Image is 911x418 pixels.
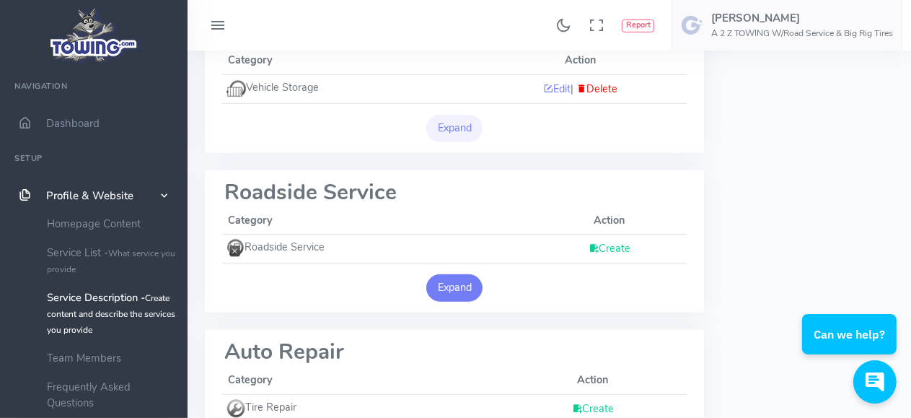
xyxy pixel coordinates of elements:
[573,82,617,96] span: Delete
[499,367,687,394] th: Action
[46,116,100,131] span: Dashboard
[222,207,532,235] th: Category
[589,241,630,256] a: Create
[224,181,685,205] h2: Roadside Service
[47,248,175,275] small: What service you provide
[226,399,245,418] img: icon_small_service.gif
[36,344,188,373] a: Team Members
[681,14,704,37] img: user-image
[47,292,175,336] small: Create content and describe the services you provide
[222,47,473,74] th: Category
[36,209,188,238] a: Homepage Content
[532,207,687,235] th: Action
[222,367,499,394] th: Category
[222,235,532,264] td: Roadside Service
[791,274,911,418] iframe: Conversations
[36,283,188,344] a: Service Description -Create content and describe the services you provide
[711,12,893,24] h5: [PERSON_NAME]
[36,373,188,417] a: Frequently Asked Questions
[543,82,571,96] a: Edit
[711,29,893,38] h6: A 2 Z TOWING W/Road Service & Big Rig Tires
[46,188,133,203] span: Profile & Website
[226,79,246,98] img: icon_gate.gif
[622,19,654,32] button: Report
[36,238,188,283] a: Service List -What service you provide
[479,81,681,97] div: |
[45,4,143,66] img: logo
[572,401,614,416] a: Create
[222,74,473,103] td: Vehicle Storage
[226,239,245,258] img: icon_pump.gif
[473,47,687,74] th: Action
[224,341,685,365] h2: Auto Repair
[426,274,483,302] button: Expand
[426,115,483,142] button: Expand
